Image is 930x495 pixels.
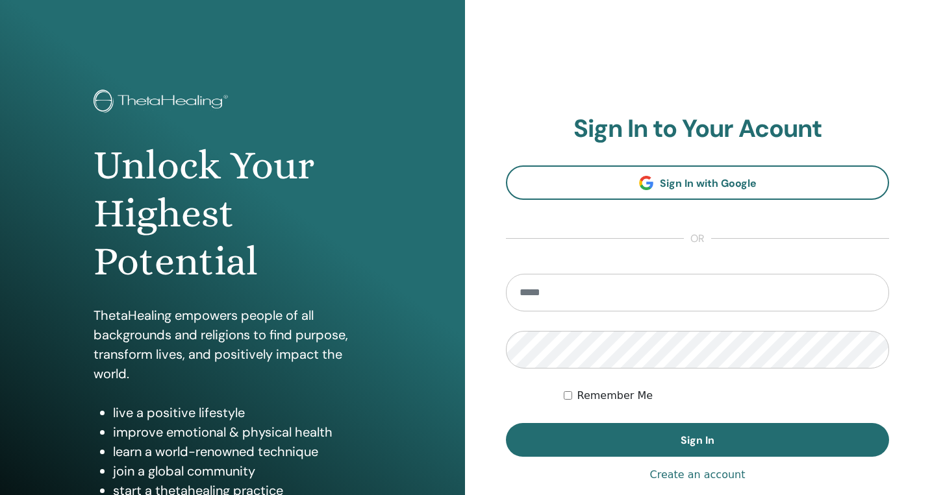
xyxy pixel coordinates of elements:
[660,176,757,190] span: Sign In with Google
[113,403,371,422] li: live a positive lifestyle
[113,461,371,481] li: join a global community
[506,114,889,144] h2: Sign In to Your Acount
[564,388,890,404] div: Keep me authenticated indefinitely or until I manually logout
[506,165,889,200] a: Sign In with Google
[94,306,371,383] p: ThetaHealing empowers people of all backgrounds and religions to find purpose, transform lives, a...
[681,433,714,447] span: Sign In
[506,423,889,457] button: Sign In
[649,467,745,483] a: Create an account
[94,141,371,286] h1: Unlock Your Highest Potential
[113,442,371,461] li: learn a world-renowned technique
[113,422,371,442] li: improve emotional & physical health
[684,231,711,247] span: or
[577,388,653,404] label: Remember Me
